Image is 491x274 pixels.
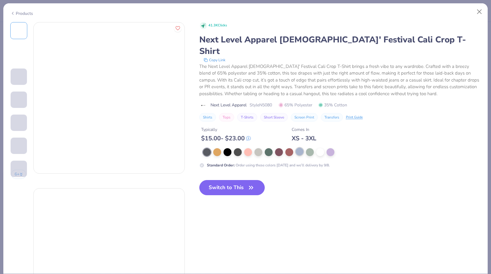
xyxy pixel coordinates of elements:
img: User generated content [11,154,12,170]
div: XS - 3XL [292,135,316,142]
img: User generated content [11,177,12,193]
img: User generated content [11,85,12,101]
button: Short Sleeve [260,113,288,122]
button: Close [474,6,485,18]
div: Comes In [292,126,316,133]
div: Next Level Apparel [DEMOGRAPHIC_DATA]' Festival Cali Crop T-Shirt [199,34,481,57]
div: Order using these colors [DATE] and we’ll delivery by 9/8. [207,162,330,168]
button: T-Shirts [237,113,257,122]
button: Transfers [321,113,343,122]
span: Style N5080 [250,102,272,108]
button: Like [174,24,182,32]
div: Typically [201,126,251,133]
button: copy to clipboard [202,57,227,63]
button: Shirts [199,113,216,122]
img: User generated content [11,131,12,147]
img: brand logo [199,103,207,108]
button: Screen Print [291,113,318,122]
span: 35% Cotton [318,102,347,108]
button: Tops [219,113,234,122]
div: Print Guide [346,115,363,120]
span: Next Level Apparel [211,102,247,108]
img: User generated content [11,108,12,124]
div: The Next Level Apparel [DEMOGRAPHIC_DATA]' Festival Cali Crop T-Shirt brings a fresh vibe to any ... [199,63,481,97]
div: Products [10,10,33,17]
span: 41.3K Clicks [208,23,227,28]
span: 65% Polyester [279,102,312,108]
strong: Standard Order : [207,163,235,168]
div: $ 15.00 - $ 23.00 [201,135,251,142]
button: Switch to This [199,180,265,195]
